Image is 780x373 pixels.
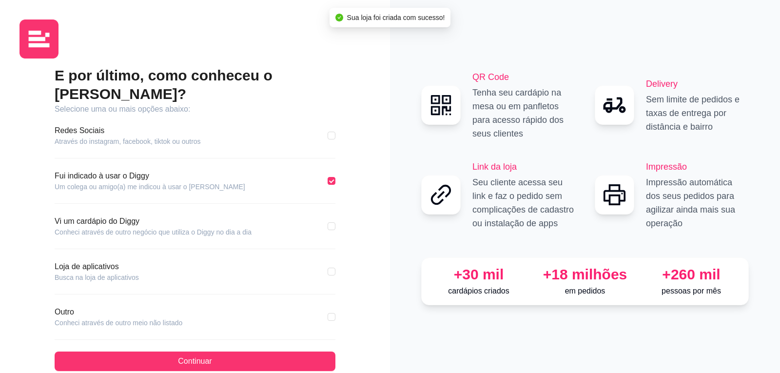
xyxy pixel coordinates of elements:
article: Redes Sociais [55,125,201,137]
article: Um colega ou amigo(a) me indicou à usar o [PERSON_NAME] [55,182,245,192]
article: Fui indicado à usar o Diggy [55,170,245,182]
article: Loja de aplicativos [55,261,139,273]
p: em pedidos [536,285,634,297]
h2: Link da loja [472,160,575,174]
p: cardápios criados [429,285,528,297]
p: Tenha seu cardápio na mesa ou em panfletos para acesso rápido dos seus clientes [472,86,575,140]
p: pessoas por mês [642,285,741,297]
h2: Delivery [646,77,749,91]
article: Busca na loja de aplicativos [55,273,139,282]
span: check-circle [335,14,343,21]
div: +260 mil [642,266,741,283]
p: Seu cliente acessa seu link e faz o pedido sem complicações de cadastro ou instalação de apps [472,176,575,230]
h2: Impressão [646,160,749,174]
div: +30 mil [429,266,528,283]
span: Sua loja foi criada com sucesso! [347,14,445,21]
article: Conheci através de outro negócio que utiliza o Diggy no dia a dia [55,227,252,237]
button: Continuar [55,352,335,371]
p: Impressão automática dos seus pedidos para agilizar ainda mais sua operação [646,176,749,230]
article: Selecione uma ou mais opções abaixo: [55,103,335,115]
img: logo [19,20,58,59]
article: Vi um cardápio do Diggy [55,216,252,227]
article: Conheci através de outro meio não listado [55,318,182,328]
span: Continuar [178,355,212,367]
h2: E por último, como conheceu o [PERSON_NAME]? [55,66,335,103]
p: Sem limite de pedidos e taxas de entrega por distância e bairro [646,93,749,134]
article: Através do instagram, facebook, tiktok ou outros [55,137,201,146]
div: +18 milhões [536,266,634,283]
article: Outro [55,306,182,318]
h2: QR Code [472,70,575,84]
